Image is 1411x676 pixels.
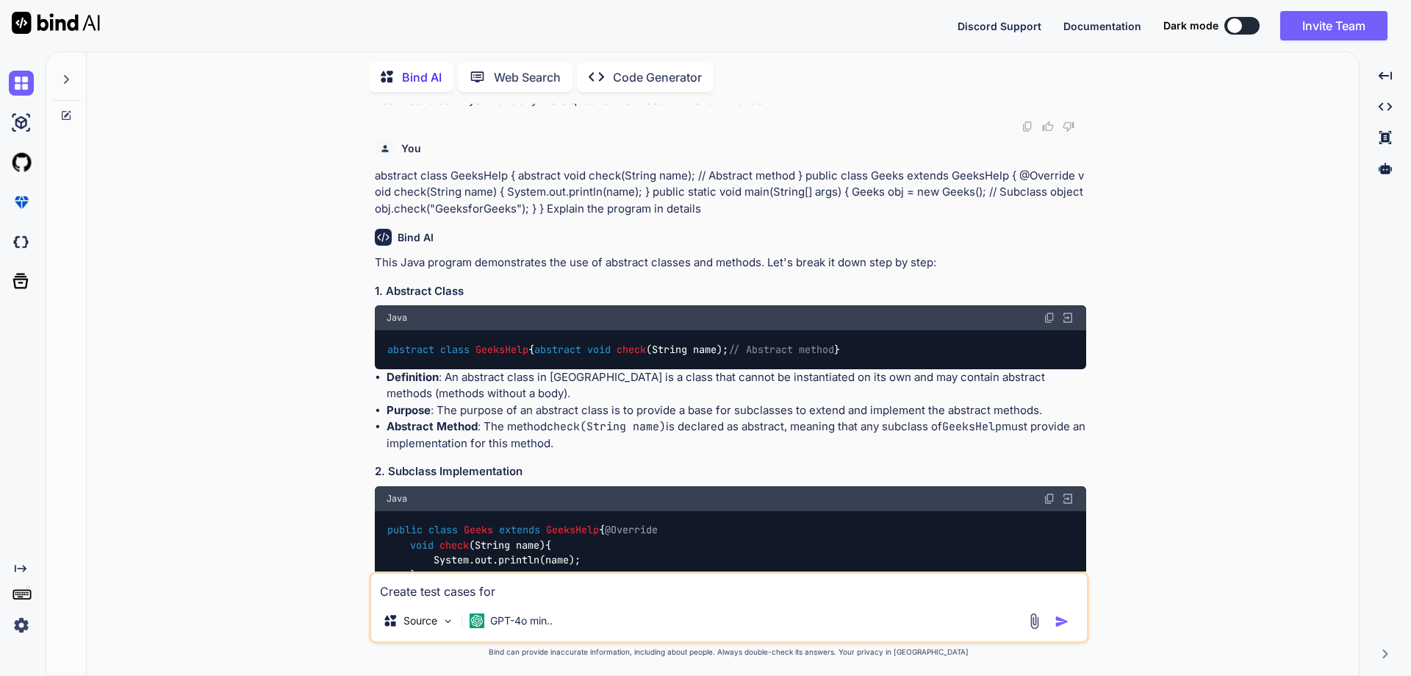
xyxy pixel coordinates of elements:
[9,190,34,215] img: premium
[464,524,493,537] span: Geeks
[428,524,458,537] span: class
[547,419,666,434] code: check(String name)
[605,524,658,537] span: @Override
[1063,18,1141,34] button: Documentation
[490,613,553,628] p: GPT-4o min..
[1044,312,1055,324] img: copy
[1063,121,1074,132] img: dislike
[534,343,581,356] span: abstract
[375,283,1086,300] h3: 1. Abstract Class
[475,343,528,356] span: GeeksHelp
[613,68,702,86] p: Code Generator
[1042,121,1054,132] img: like
[440,343,470,356] span: class
[1061,311,1074,324] img: Open in Browser
[387,343,434,356] span: abstract
[387,402,1086,419] li: : The purpose of an abstract class is to provide a base for subclasses to extend and implement th...
[375,168,1086,218] p: abstract class GeeksHelp { abstract void check(String name); // Abstract method } public class Ge...
[403,613,437,628] p: Source
[375,463,1086,480] h3: 2. Subclass Implementation
[387,419,478,433] strong: Abstract Method
[546,524,599,537] span: GeeksHelp
[387,419,1086,452] li: : The method is declared as abstract, meaning that any subclass of must provide an implementation...
[646,343,722,356] span: (String name)
[499,524,540,537] span: extends
[942,419,1002,434] code: GeeksHelp
[9,613,34,638] img: settings
[375,255,1086,271] p: This Java program demonstrates the use of abstract classes and methods. Let's break it down step ...
[398,230,434,245] h6: Bind AI
[1163,18,1218,33] span: Dark mode
[402,68,442,86] p: Bind AI
[587,343,611,356] span: void
[387,370,439,384] strong: Definition
[387,522,658,583] code: { { System.out.println(name); }
[9,110,34,135] img: ai-studio
[9,230,34,255] img: darkCloudIdeIcon
[439,538,469,552] span: check
[1055,614,1069,629] img: icon
[1061,492,1074,505] img: Open in Browser
[469,538,545,552] span: (String name)
[617,343,646,356] span: check
[442,615,454,627] img: Pick Models
[1044,493,1055,505] img: copy
[387,493,407,505] span: Java
[9,71,34,96] img: chat
[410,538,434,552] span: void
[387,369,1086,402] li: : An abstract class in [GEOGRAPHIC_DATA] is a class that cannot be instantiated on its own and ma...
[1022,121,1033,132] img: copy
[1026,613,1043,630] img: attachment
[9,150,34,175] img: githubLight
[494,68,561,86] p: Web Search
[728,343,834,356] span: // Abstract method
[958,18,1041,34] button: Discord Support
[1063,20,1141,32] span: Documentation
[387,342,841,357] code: { ; }
[369,647,1089,658] p: Bind can provide inaccurate information, including about people. Always double-check its answers....
[387,524,423,537] span: public
[470,613,484,628] img: GPT-4o mini
[958,20,1041,32] span: Discord Support
[387,403,431,417] strong: Purpose
[1280,11,1387,40] button: Invite Team
[401,141,421,156] h6: You
[12,12,100,34] img: Bind AI
[387,312,407,324] span: Java
[371,574,1087,600] textarea: Create test cases for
